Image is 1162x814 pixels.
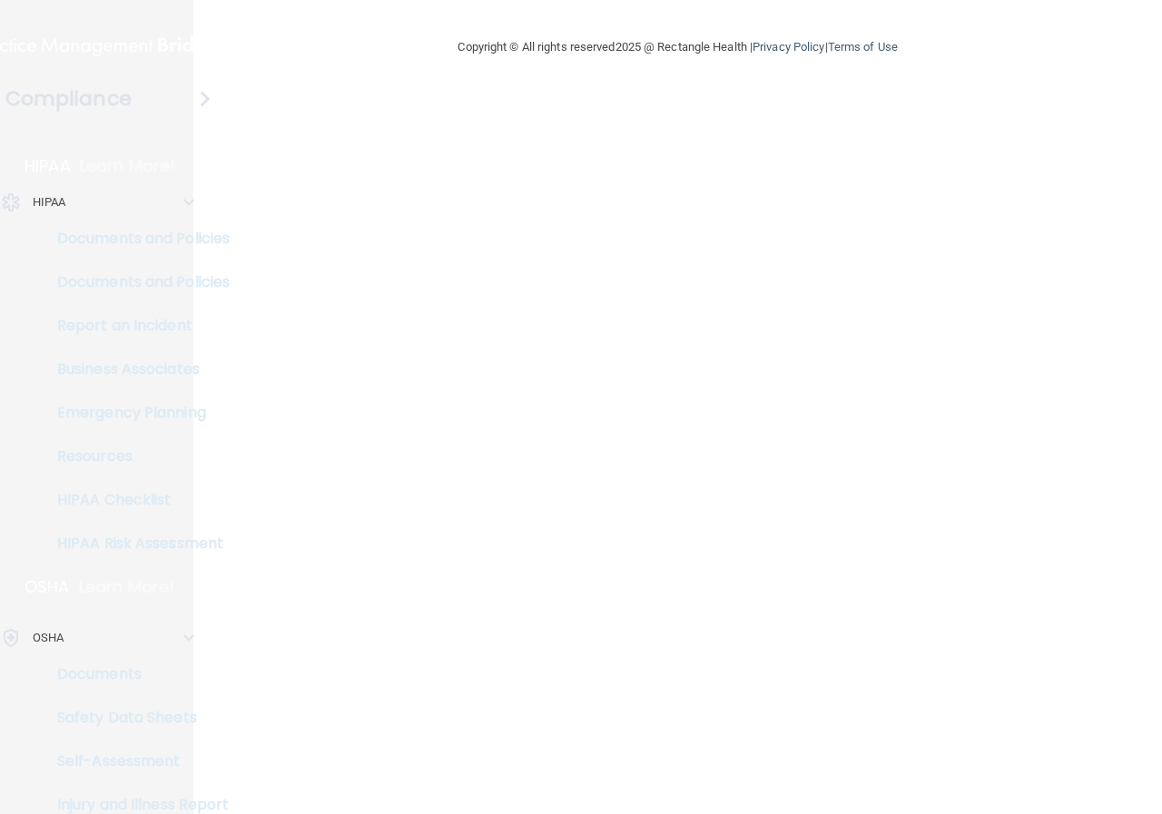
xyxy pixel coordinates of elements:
[12,752,260,770] p: Self-Assessment
[753,40,824,54] a: Privacy Policy
[12,360,260,378] p: Business Associates
[12,230,260,248] p: Documents and Policies
[12,273,260,291] p: Documents and Policies
[12,796,260,814] p: Injury and Illness Report
[25,576,70,598] p: OSHA
[347,18,1009,76] div: Copyright © All rights reserved 2025 @ Rectangle Health | |
[12,317,260,335] p: Report an Incident
[79,576,175,598] p: Learn More!
[12,665,260,683] p: Documents
[12,447,260,466] p: Resources
[5,86,132,112] h4: Compliance
[25,155,71,177] p: HIPAA
[12,534,260,553] p: HIPAA Risk Assessment
[33,191,66,213] p: HIPAA
[33,627,64,649] p: OSHA
[828,40,898,54] a: Terms of Use
[12,404,260,422] p: Emergency Planning
[12,709,260,727] p: Safety Data Sheets
[12,491,260,509] p: HIPAA Checklist
[80,155,176,177] p: Learn More!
